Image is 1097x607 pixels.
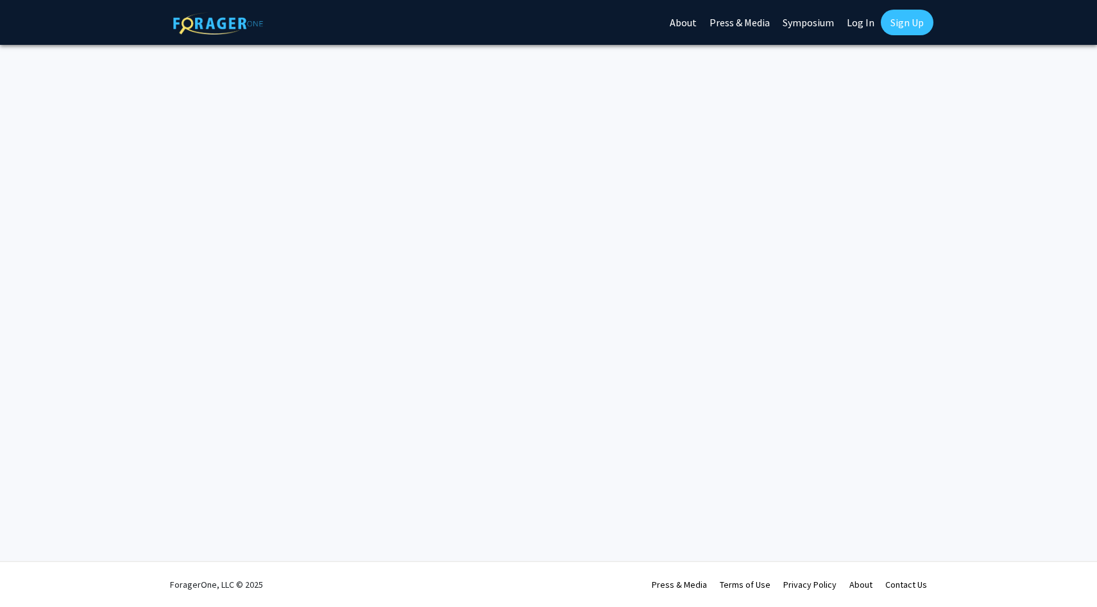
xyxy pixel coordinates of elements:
a: Terms of Use [720,579,770,590]
a: Press & Media [652,579,707,590]
a: Privacy Policy [783,579,837,590]
a: About [849,579,872,590]
a: Contact Us [885,579,927,590]
img: ForagerOne Logo [173,12,263,35]
div: ForagerOne, LLC © 2025 [170,562,263,607]
a: Sign Up [881,10,933,35]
